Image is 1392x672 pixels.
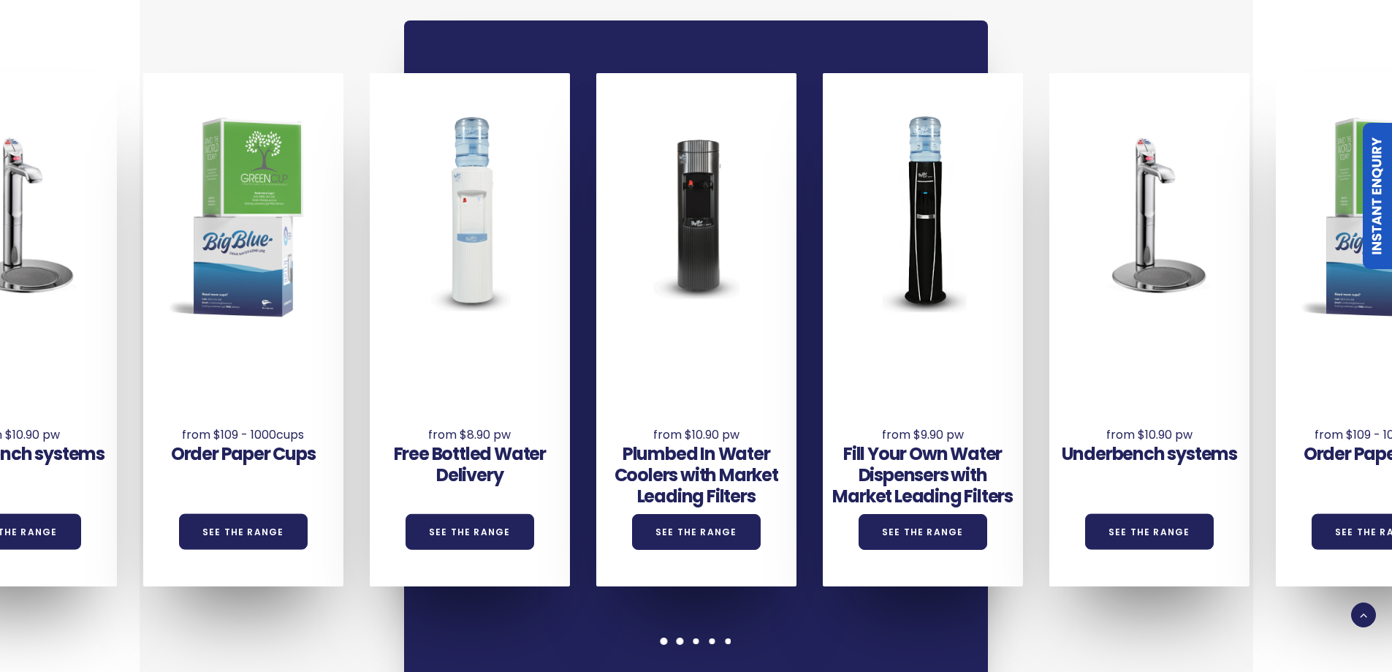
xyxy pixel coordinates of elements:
a: See the Range [632,514,761,550]
a: Free Bottled Water Delivery [394,442,546,487]
a: See the Range [406,514,534,550]
a: See the Range [1085,514,1214,550]
a: See the Range [859,514,987,550]
a: Underbench systems [1062,442,1237,466]
a: Instant Enquiry [1363,123,1392,269]
a: Order Paper Cups [171,442,316,466]
a: Fill Your Own Water Dispensers with Market Leading Filters [832,442,1013,508]
iframe: Chatbot [1296,575,1372,652]
a: See the Range [179,514,308,550]
a: Plumbed In Water Coolers with Market Leading Filters [615,442,778,508]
